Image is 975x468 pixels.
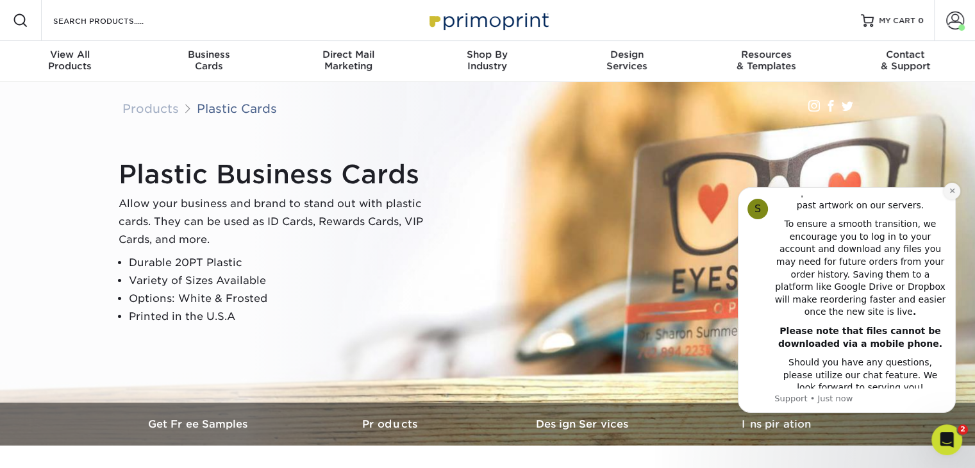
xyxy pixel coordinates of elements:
a: Products [296,403,488,446]
span: Contact [836,49,975,60]
span: MY CART [879,15,915,26]
li: Options: White & Frosted [129,290,439,308]
h1: Plastic Business Cards [119,159,439,190]
a: Resources& Templates [696,41,835,82]
div: & Support [836,49,975,72]
span: Design [557,49,696,60]
div: Cards [139,49,278,72]
p: Allow your business and brand to stand out with plastic cards. They can be used as ID Cards, Rewa... [119,195,439,249]
li: Variety of Sizes Available [129,272,439,290]
a: Inspiration [680,403,872,446]
div: & Templates [696,49,835,72]
div: Services [557,49,696,72]
a: Shop ByIndustry [418,41,557,82]
a: BusinessCards [139,41,278,82]
div: Industry [418,49,557,72]
li: Durable 20PT Plastic [129,254,439,272]
span: 0 [918,16,924,25]
a: Get Free Samples [103,403,296,446]
img: Primoprint [424,6,552,34]
a: Contact& Support [836,41,975,82]
div: Marketing [279,49,418,72]
h3: Get Free Samples [103,418,296,430]
h3: Products [296,418,488,430]
a: Products [122,101,179,115]
iframe: Intercom notifications message [719,176,975,421]
span: Shop By [418,49,557,60]
span: Direct Mail [279,49,418,60]
li: Printed in the U.S.A [129,308,439,326]
a: DesignServices [557,41,696,82]
a: Direct MailMarketing [279,41,418,82]
iframe: Intercom live chat [931,424,962,455]
span: 2 [958,424,968,435]
h3: Design Services [488,418,680,430]
a: Design Services [488,403,680,446]
span: Resources [696,49,835,60]
input: SEARCH PRODUCTS..... [52,13,177,28]
h3: Inspiration [680,418,872,430]
a: Plastic Cards [197,101,277,115]
span: Business [139,49,278,60]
